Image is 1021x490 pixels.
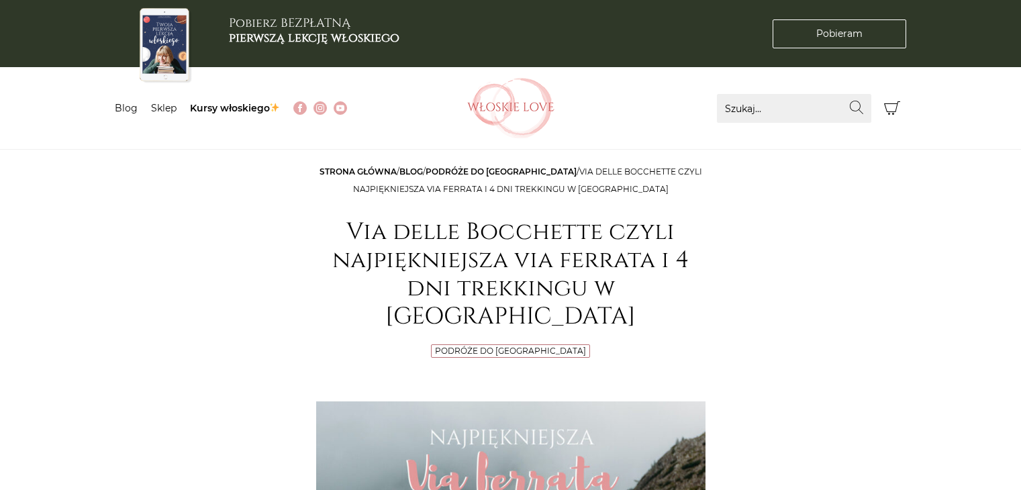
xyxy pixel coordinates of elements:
a: Pobieram [773,19,906,48]
a: Kursy włoskiego [190,102,281,114]
a: Podróże do [GEOGRAPHIC_DATA] [435,346,586,356]
a: Blog [115,102,138,114]
a: Strona główna [320,166,397,177]
a: Blog [399,166,423,177]
a: Sklep [151,102,177,114]
input: Szukaj... [717,94,871,123]
h1: Via delle Bocchette czyli najpiękniejsza via ferrata i 4 dni trekkingu w [GEOGRAPHIC_DATA] [316,218,706,331]
h3: Pobierz BEZPŁATNĄ [229,16,399,45]
img: ✨ [270,103,279,112]
span: Pobieram [816,27,863,41]
button: Koszyk [878,94,907,123]
b: pierwszą lekcję włoskiego [229,30,399,46]
span: / / / [320,166,702,194]
a: Podróże do [GEOGRAPHIC_DATA] [426,166,577,177]
img: Włoskielove [467,78,554,138]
